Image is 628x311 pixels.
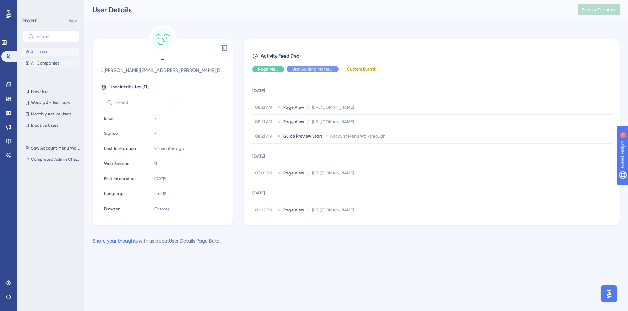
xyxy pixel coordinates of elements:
td: [DATE] [252,78,613,100]
span: 08.21 AM [255,105,275,110]
span: [URL][DOMAIN_NAME] [312,170,354,176]
button: Weekly Active Users [22,99,79,107]
span: # [PERSON_NAME][EMAIL_ADDRESS][PERSON_NAME][DOMAIN_NAME] [101,66,224,74]
div: PEOPLE [22,18,37,24]
span: All Users [31,49,47,55]
td: [DATE] [252,180,613,203]
span: Completed Admin Checklist [31,157,81,162]
span: Browser [104,206,120,212]
span: / [307,119,309,125]
span: 08.21 AM [255,119,275,125]
span: [URL][DOMAIN_NAME] [312,207,354,213]
span: Custom Events [347,66,376,72]
button: All Users [22,48,79,56]
span: [URL][DOMAIN_NAME] [312,119,354,125]
span: Language [104,191,125,197]
span: 02.22 PM [255,207,275,213]
button: All Companies [22,59,79,67]
span: Weekly Active Users [31,100,70,106]
span: Email [104,115,115,121]
span: Activity Feed (146) [261,52,301,60]
button: Publish Changes [578,4,620,15]
span: Signup [104,131,118,136]
span: Monthly Active Users [31,111,71,117]
span: First Interaction [104,176,136,181]
time: 23 minutes ago [154,146,184,151]
span: - [101,53,224,65]
div: 1 [49,4,51,9]
span: / [307,207,309,213]
span: - [154,131,156,136]
span: Chrome [154,206,170,212]
input: Search [37,34,73,39]
span: All Companies [31,60,59,66]
span: Page View [283,207,304,213]
span: Inactive Users [31,123,58,128]
input: Search [115,100,172,105]
time: [DATE] [154,176,166,181]
span: 11 [154,161,157,166]
span: / [325,133,327,139]
span: - [154,115,156,121]
span: Web Session [104,161,129,166]
span: Page View [258,66,278,72]
span: Last Interaction [104,146,136,151]
td: [DATE] [252,144,613,166]
a: Share your thoughts [93,238,138,244]
span: Guide Preview Start [283,133,322,139]
button: Saw Account Menu Walkthrough [22,144,83,152]
span: Page View [283,119,304,125]
span: Need Help? [16,2,44,10]
div: User Details [93,5,560,15]
span: Page View [283,105,304,110]
span: User Attributes ( 11 ) [109,83,149,91]
span: Page View [283,170,304,176]
iframe: UserGuiding AI Assistant Launcher [599,283,620,304]
span: / [307,105,309,110]
div: with us about User Details Page Beta . [93,237,221,245]
span: 08.21 AM [255,133,275,139]
span: Saw Account Menu Walkthrough [31,145,81,151]
span: Publish Changes [582,7,615,13]
span: New [68,18,77,24]
span: 03.01 PM [255,170,275,176]
button: New Users [22,87,79,96]
span: [URL][DOMAIN_NAME] [312,105,354,110]
span: Account Menu Walkthrough [330,133,385,139]
button: New [60,17,79,25]
button: Completed Admin Checklist [22,155,83,164]
span: en-US [154,191,166,197]
button: Inactive Users [22,121,79,130]
span: New Users [31,89,50,94]
span: / [307,170,309,176]
button: Monthly Active Users [22,110,79,118]
span: UserGuiding Material [292,66,333,72]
